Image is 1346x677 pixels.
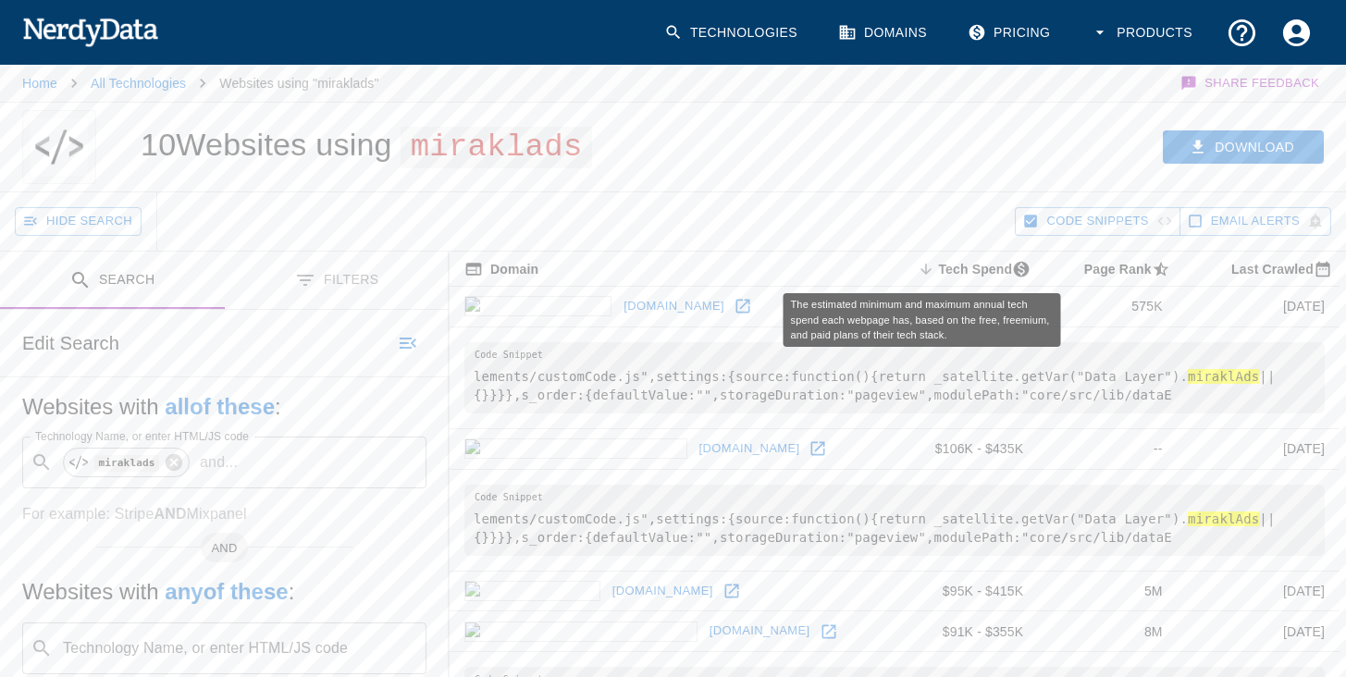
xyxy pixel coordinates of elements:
[1163,130,1324,165] button: Download
[1046,211,1148,232] span: Hide Code Snippets
[464,485,1325,556] pre: lements/customCode.js",settings:{source:function(){return _satellite.getVar("Data Layer"). ||{}}}...
[31,110,88,184] img: "miraklads" logo
[219,74,378,92] p: Websites using "miraklads"
[22,328,119,358] h6: Edit Search
[165,394,275,419] b: all of these
[827,6,942,60] a: Domains
[22,503,426,525] p: For example: Stripe Mixpanel
[1211,211,1300,232] span: Get email alerts with newly found website results. Click to enable.
[22,65,379,102] nav: breadcrumb
[705,617,815,646] a: [DOMAIN_NAME]
[1179,207,1331,236] button: Get email alerts with newly found website results. Click to enable.
[464,438,687,459] img: stadiumteamsales.fi icon
[729,292,757,320] a: Open stadium.se in new window
[1038,428,1177,469] td: --
[22,76,57,91] a: Home
[464,622,698,642] img: stadiumteamsales.se icon
[225,252,450,310] button: Filters
[1038,571,1177,611] td: 5M
[1178,287,1340,327] td: [DATE]
[1188,511,1259,526] hl: miraklAds
[1178,571,1340,611] td: [DATE]
[1038,287,1177,327] td: 575K
[22,392,426,422] h5: Websites with :
[889,571,1038,611] td: $95K - $415K
[1178,65,1324,102] button: Share Feedback
[165,579,288,604] b: any of these
[889,611,1038,652] td: $91K - $355K
[154,506,186,522] b: AND
[94,455,159,471] code: miraklads
[804,435,832,462] a: Open stadiumteamsales.fi in new window
[815,618,843,646] a: Open stadiumteamsales.se in new window
[22,577,426,607] h5: Websites with :
[1015,207,1179,236] button: Hide Code Snippets
[914,258,1038,280] span: The estimated minimum and maximum annual tech spend each webpage has, based on the free, freemium...
[1178,428,1340,469] td: [DATE]
[608,577,718,606] a: [DOMAIN_NAME]
[464,342,1325,413] pre: lements/customCode.js",settings:{source:function(){return _satellite.getVar("Data Layer"). ||{}}}...
[464,258,538,280] span: The registered domain name (i.e. "nerdydata.com").
[957,6,1065,60] a: Pricing
[141,127,592,162] h1: 10 Websites using
[1178,611,1340,652] td: [DATE]
[1269,6,1324,60] button: Account Settings
[464,296,611,316] img: stadium.se icon
[63,448,190,477] div: miraklads
[1038,611,1177,652] td: 8M
[1080,6,1207,60] button: Products
[1188,369,1259,384] hl: miraklAds
[35,428,249,444] label: Technology Name, or enter HTML/JS code
[619,292,729,321] a: [DOMAIN_NAME]
[653,6,812,60] a: Technologies
[201,539,249,558] span: AND
[718,577,746,605] a: Open jules.com in new window
[91,76,186,91] a: All Technologies
[22,13,158,50] img: NerdyData.com
[1215,6,1269,60] button: Support and Documentation
[192,451,245,474] p: and ...
[889,428,1038,469] td: $106K - $435K
[1060,258,1178,280] span: A page popularity ranking based on a domain's backlinks. Smaller numbers signal more popular doma...
[401,127,591,168] span: miraklads
[695,435,805,463] a: [DOMAIN_NAME]
[1207,258,1340,280] span: Most recent date this website was successfully crawled
[464,581,600,601] img: jules.com icon
[784,293,1061,347] div: The estimated minimum and maximum annual tech spend each webpage has, based on the free, freemium...
[15,207,142,236] button: Hide Search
